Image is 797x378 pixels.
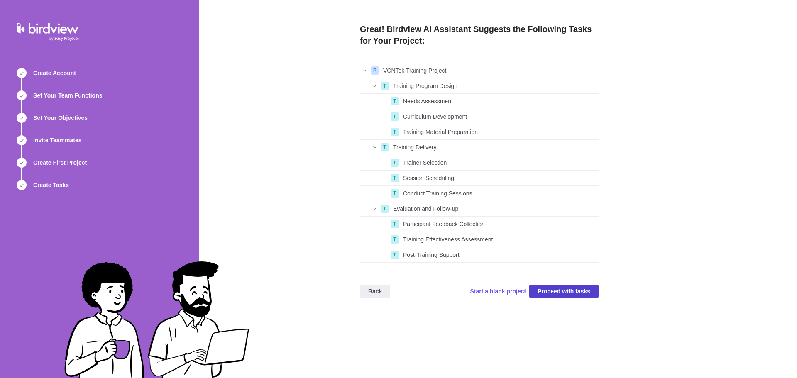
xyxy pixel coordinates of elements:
[391,235,399,244] div: T
[400,171,599,185] div: Session Scheduling
[400,186,599,201] div: Conduct Training Sessions
[33,91,102,100] span: Set Your Team Functions
[400,217,599,232] div: Participant Feedback Collection
[400,247,599,262] div: Post-Training Support
[33,114,88,122] span: Set Your Objectives
[403,159,447,167] span: Trainer Selection
[391,159,399,167] div: T
[393,82,457,90] span: Training Program Design
[400,109,599,124] div: Curriculum Development
[381,205,389,213] div: T
[470,285,526,297] span: Start a blank project
[360,285,390,298] span: Back
[391,174,399,182] div: T
[403,220,485,228] span: Participant Feedback Collection
[403,251,460,259] span: Post-Training Support
[393,205,458,213] span: Evaluation and Follow-up
[403,235,493,244] span: Training Effectiveness Assessment
[403,174,454,182] span: Session Scheduling
[470,287,526,295] span: Start a blank project
[360,23,599,50] h2: Great! Birdview AI Assistant Suggests the Following Tasks for Your Project:
[391,220,399,228] div: T
[403,97,453,105] span: Needs Assessment
[33,181,69,189] span: Create Tasks
[368,286,382,296] span: Back
[391,97,399,105] div: T
[371,66,379,75] div: P
[33,136,81,144] span: Invite Teammates
[390,201,599,216] div: Evaluation and Follow-up
[33,159,87,167] span: Create First Project
[391,112,399,121] div: T
[391,189,399,198] div: T
[391,251,399,259] div: T
[393,143,437,151] span: Training Delivery
[360,63,599,263] div: grid
[383,66,447,75] span: VCNTek Training Project
[400,232,599,247] div: Training Effectiveness Assessment
[403,189,472,198] span: Conduct Training Sessions
[400,124,599,139] div: Training Material Preparation
[390,78,599,93] div: Training Program Design
[403,112,467,121] span: Curriculum Development
[538,286,590,296] span: Proceed with tasks
[391,128,399,136] div: T
[400,94,599,109] div: Needs Assessment
[400,155,599,170] div: Trainer Selection
[390,140,599,155] div: Training Delivery
[381,82,389,90] div: T
[529,285,599,298] span: Proceed with tasks
[403,128,478,136] span: Training Material Preparation
[33,69,76,77] span: Create Account
[381,143,389,151] div: T
[380,63,599,78] div: VCNTek Training Project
